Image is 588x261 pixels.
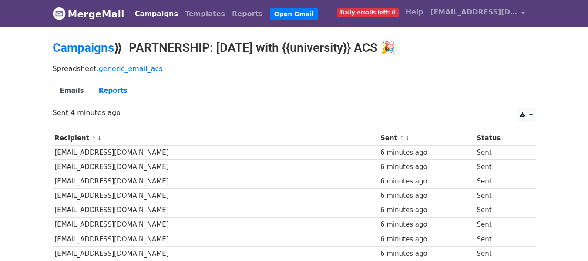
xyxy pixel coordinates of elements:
[475,174,528,189] td: Sent
[334,3,402,21] a: Daily emails left: 0
[380,205,473,215] div: 6 minutes ago
[380,234,473,244] div: 6 minutes ago
[53,246,379,261] td: [EMAIL_ADDRESS][DOMAIN_NAME]
[181,5,228,23] a: Templates
[475,246,528,261] td: Sent
[270,8,318,20] a: Open Gmail
[53,64,536,73] p: Spreadsheet:
[402,3,427,21] a: Help
[380,191,473,201] div: 6 minutes ago
[405,135,410,142] a: ↓
[380,176,473,186] div: 6 minutes ago
[427,3,529,24] a: [EMAIL_ADDRESS][DOMAIN_NAME]
[380,249,473,259] div: 6 minutes ago
[337,8,399,17] span: Daily emails left: 0
[475,160,528,174] td: Sent
[475,146,528,160] td: Sent
[475,131,528,146] th: Status
[91,135,96,142] a: ↑
[53,217,379,232] td: [EMAIL_ADDRESS][DOMAIN_NAME]
[99,64,163,73] a: generic_email_acs
[53,131,379,146] th: Recipient
[53,41,536,55] h2: ⟫ PARTNERSHIP: [DATE] with {{university}} ACS 🎉
[228,5,266,23] a: Reports
[53,232,379,246] td: [EMAIL_ADDRESS][DOMAIN_NAME]
[53,146,379,160] td: [EMAIL_ADDRESS][DOMAIN_NAME]
[475,232,528,246] td: Sent
[53,160,379,174] td: [EMAIL_ADDRESS][DOMAIN_NAME]
[53,108,536,117] p: Sent 4 minutes ago
[378,131,474,146] th: Sent
[475,203,528,217] td: Sent
[380,148,473,158] div: 6 minutes ago
[91,82,135,100] a: Reports
[131,5,181,23] a: Campaigns
[475,189,528,203] td: Sent
[53,189,379,203] td: [EMAIL_ADDRESS][DOMAIN_NAME]
[53,82,91,100] a: Emails
[53,5,124,23] a: MergeMail
[53,174,379,189] td: [EMAIL_ADDRESS][DOMAIN_NAME]
[475,217,528,232] td: Sent
[53,41,114,55] a: Campaigns
[400,135,404,142] a: ↑
[380,220,473,230] div: 6 minutes ago
[97,135,102,142] a: ↓
[430,7,517,17] span: [EMAIL_ADDRESS][DOMAIN_NAME]
[380,162,473,172] div: 6 minutes ago
[53,7,66,20] img: MergeMail logo
[53,203,379,217] td: [EMAIL_ADDRESS][DOMAIN_NAME]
